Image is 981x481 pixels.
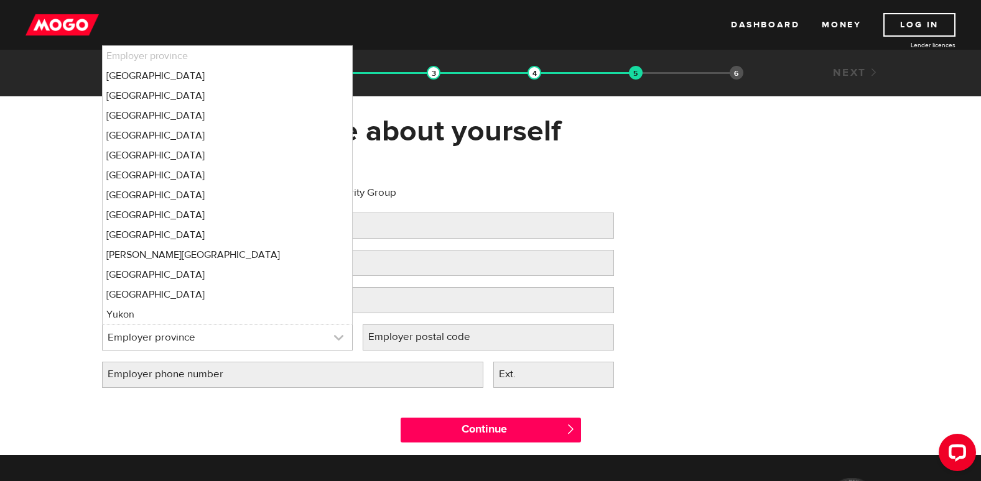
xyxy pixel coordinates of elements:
[26,13,99,37] img: mogo_logo-11ee424be714fa7cbb0f0f49df9e16ec.png
[629,66,643,80] img: transparent-188c492fd9eaac0f573672f40bb141c2.gif
[528,66,541,80] img: transparent-188c492fd9eaac0f573672f40bb141c2.gif
[103,46,353,66] li: Employer province
[862,40,955,50] a: Lender licences
[565,424,576,434] span: 
[103,106,353,126] li: [GEOGRAPHIC_DATA]
[103,126,353,145] li: [GEOGRAPHIC_DATA]
[102,115,880,147] h1: Please tell us more about yourself
[102,362,249,387] label: Employer phone number
[103,165,353,185] li: [GEOGRAPHIC_DATA]
[427,66,440,80] img: transparent-188c492fd9eaac0f573672f40bb141c2.gif
[103,145,353,165] li: [GEOGRAPHIC_DATA]
[103,185,353,205] li: [GEOGRAPHIC_DATA]
[883,13,955,37] a: Log In
[731,13,799,37] a: Dashboard
[102,185,614,200] p: Please tell us about your employment at Paladin Security Group
[833,66,879,80] a: Next
[103,225,353,245] li: [GEOGRAPHIC_DATA]
[363,324,496,350] label: Employer postal code
[103,265,353,285] li: [GEOGRAPHIC_DATA]
[822,13,861,37] a: Money
[103,285,353,305] li: [GEOGRAPHIC_DATA]
[103,86,353,106] li: [GEOGRAPHIC_DATA]
[103,205,353,225] li: [GEOGRAPHIC_DATA]
[103,66,353,86] li: [GEOGRAPHIC_DATA]
[929,429,981,481] iframe: LiveChat chat widget
[493,362,541,387] label: Ext.
[103,245,353,265] li: [PERSON_NAME][GEOGRAPHIC_DATA]
[103,305,353,324] li: Yukon
[401,418,581,442] input: Continue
